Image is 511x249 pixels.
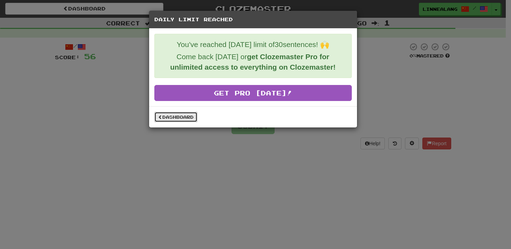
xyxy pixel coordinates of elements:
a: Dashboard [154,112,197,122]
p: You've reached [DATE] limit of 30 sentences! 🙌 [160,39,346,50]
p: Come back [DATE] or [160,52,346,72]
a: Get Pro [DATE]! [154,85,352,101]
strong: get Clozemaster Pro for unlimited access to everything on Clozemaster! [170,53,335,71]
h5: Daily Limit Reached [154,16,352,23]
